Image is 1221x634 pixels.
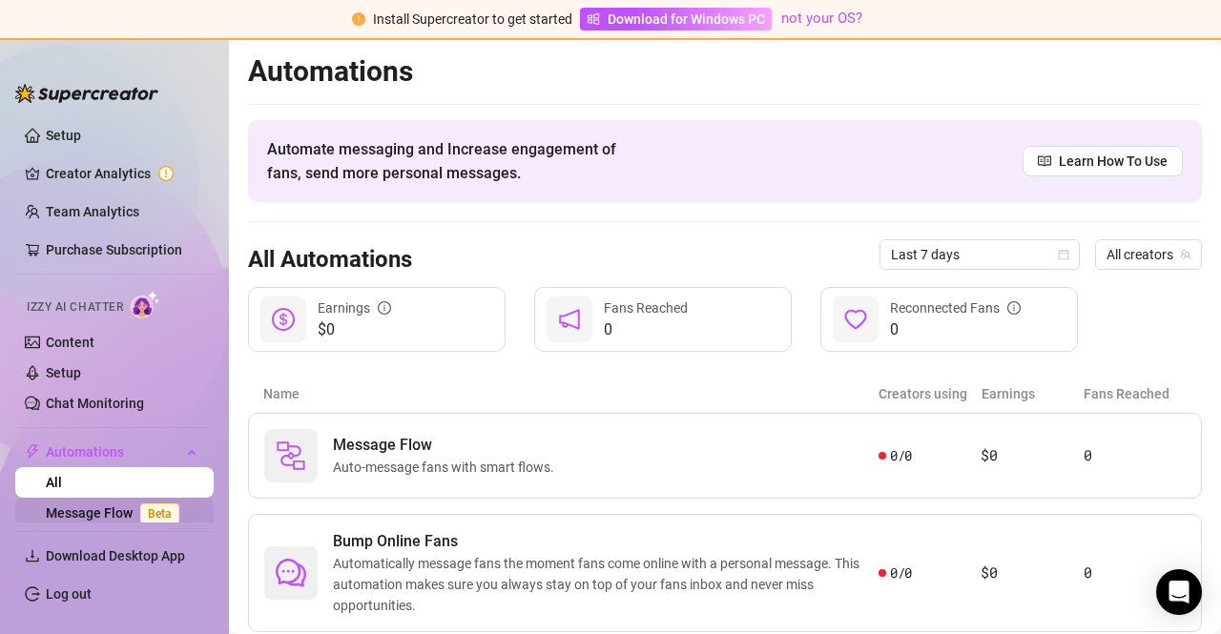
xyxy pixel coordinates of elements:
a: Chat Monitoring [46,396,144,411]
a: not your OS? [781,10,862,27]
img: AI Chatter [131,291,160,318]
span: Fans Reached [604,300,688,316]
span: Bump Online Fans [333,530,879,553]
span: download [25,548,40,563]
span: Download for Windows PC [608,9,765,30]
span: Install Supercreator to get started [373,11,572,27]
div: Reconnected Fans [890,297,1021,318]
span: read [1038,154,1051,168]
span: exclamation-circle [352,12,365,26]
img: svg%3e [276,440,306,471]
article: Earnings [982,383,1085,404]
span: heart [844,308,867,331]
span: comment [276,558,306,588]
a: Purchase Subscription [46,235,198,265]
article: $0 [981,444,1083,467]
span: 0 / 0 [890,445,912,466]
span: Download Desktop App [46,548,185,563]
article: Name [263,383,879,404]
article: Fans Reached [1084,383,1187,404]
a: All [46,475,62,490]
span: dollar [272,308,295,331]
a: Message FlowBeta [46,505,187,521]
article: $0 [981,562,1083,584]
span: info-circle [378,301,391,315]
span: Beta [140,503,179,524]
span: 0 [604,318,688,341]
span: Learn How To Use [1059,151,1168,172]
a: Team Analytics [46,204,139,219]
span: Auto-message fans with smart flows. [333,457,562,478]
div: Earnings [318,297,391,318]
h2: Automations [248,53,1202,90]
article: Creators using [879,383,982,404]
span: $0 [318,318,391,341]
span: team [1180,249,1191,260]
span: Last 7 days [891,240,1068,269]
a: Log out [46,586,92,602]
span: 0 / 0 [890,562,912,583]
span: windows [587,12,600,26]
a: Setup [46,128,81,143]
a: Setup [46,365,81,380]
span: Automatically message fans the moment fans come online with a personal message. This automation m... [333,553,879,616]
span: info-circle [1007,301,1021,315]
span: calendar [1058,249,1069,260]
span: thunderbolt [25,444,40,460]
span: Message Flow [333,434,562,457]
article: 0 [1084,444,1186,467]
a: Creator Analytics exclamation-circle [46,158,198,189]
span: Automate messaging and Increase engagement of fans, send more personal messages. [267,137,634,185]
span: All creators [1107,240,1190,269]
span: Izzy AI Chatter [27,298,123,317]
article: 0 [1084,562,1186,584]
a: Content [46,335,94,350]
img: logo-BBDzfeDw.svg [15,84,158,103]
div: Open Intercom Messenger [1156,569,1202,615]
h3: All Automations [248,245,412,276]
a: Download for Windows PC [580,8,772,31]
span: Automations [46,437,181,467]
span: notification [558,308,581,331]
a: Learn How To Use [1023,146,1183,176]
span: 0 [890,318,1021,341]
